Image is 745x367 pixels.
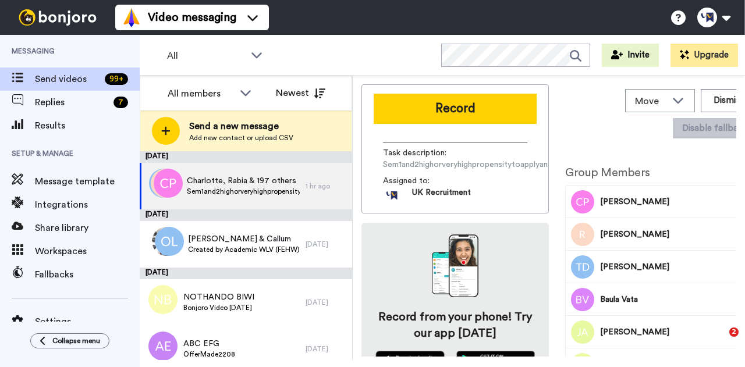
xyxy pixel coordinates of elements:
[30,333,109,348] button: Collapse menu
[187,175,300,187] span: Charlotte, Rabia & 197 others
[571,255,594,279] img: Image of Thomas Dorber
[306,344,346,354] div: [DATE]
[188,245,300,254] span: Created by Academic WLV (FEHW)
[168,87,234,101] div: All members
[635,94,666,108] span: Move
[149,169,178,198] img: td.png
[383,159,527,170] span: Sem1and2highorveryhighpropensitytoapplyandenrolUK
[154,169,183,198] img: cp.png
[113,97,128,108] div: 7
[189,133,293,142] span: Add new contact or upload CSV
[571,223,594,246] img: Image of Rabia Adeogun
[187,187,300,196] span: Sem1and2highorveryhighpropensitytoapplyandenrolUK
[183,338,235,350] span: ABC EFG
[52,336,100,345] span: Collapse menu
[122,8,141,27] img: vm-color.svg
[374,94,537,124] button: Record
[35,119,140,133] span: Results
[167,49,245,63] span: All
[705,327,733,355] iframe: Intercom live chat
[571,288,594,311] img: Image of Baula Vata
[383,175,464,187] span: Assigned to:
[105,73,128,85] div: 99 +
[148,285,178,314] img: nb.png
[383,187,400,204] img: 2217c12c-77ea-4271-839b-230037161a56-1751898773.jpg
[383,147,464,159] span: Task description :
[35,268,140,282] span: Fallbacks
[188,233,300,245] span: [PERSON_NAME] & Callum
[602,44,659,67] button: Invite
[571,320,594,344] img: Image of Jesse Aggrey
[140,268,352,279] div: [DATE]
[155,227,184,256] img: ol.png
[183,291,254,303] span: NOTHANDO BIWI
[432,234,478,297] img: download
[35,221,140,235] span: Share library
[729,327,739,337] span: 2
[140,209,352,221] div: [DATE]
[183,303,254,312] span: Bonjoro Video [DATE]
[267,81,334,105] button: Newest
[35,72,100,86] span: Send videos
[35,174,140,188] span: Message template
[35,198,140,212] span: Integrations
[189,119,293,133] span: Send a new message
[306,240,346,249] div: [DATE]
[140,151,352,163] div: [DATE]
[148,9,236,26] span: Video messaging
[152,227,181,256] img: c19050b4-d061-4e55-812b-b5cf5621795f.jpg
[670,44,738,67] button: Upgrade
[35,95,109,109] span: Replies
[306,181,346,191] div: 1 hr ago
[148,332,178,361] img: ae.png
[35,244,140,258] span: Workspaces
[306,298,346,307] div: [DATE]
[183,350,235,359] span: OfferMade2208
[35,315,140,329] span: Settings
[151,169,180,198] img: r.png
[571,190,594,213] img: Image of Charlotte Penn
[412,187,471,204] span: UK Recruitment
[373,309,537,341] h4: Record from your phone! Try our app [DATE]
[14,9,101,26] img: bj-logo-header-white.svg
